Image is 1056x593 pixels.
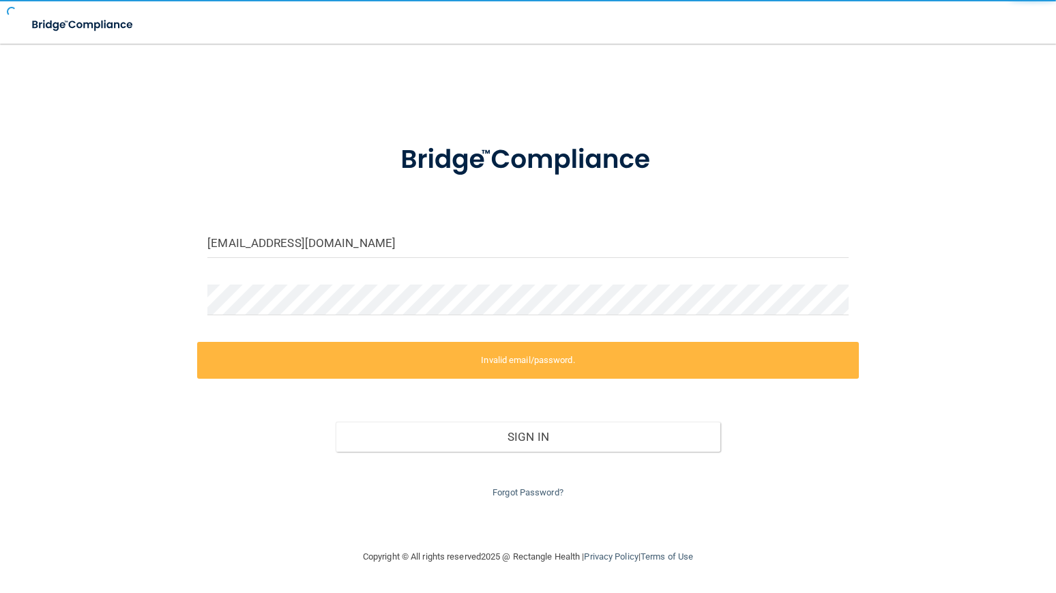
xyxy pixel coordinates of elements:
input: Email [207,227,849,258]
button: Sign In [336,422,720,452]
div: Copyright © All rights reserved 2025 @ Rectangle Health | | [279,535,777,579]
img: bridge_compliance_login_screen.278c3ca4.svg [373,126,684,194]
a: Terms of Use [641,551,693,562]
img: bridge_compliance_login_screen.278c3ca4.svg [20,11,146,39]
label: Invalid email/password. [197,342,859,379]
a: Privacy Policy [584,551,638,562]
a: Forgot Password? [493,487,563,497]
